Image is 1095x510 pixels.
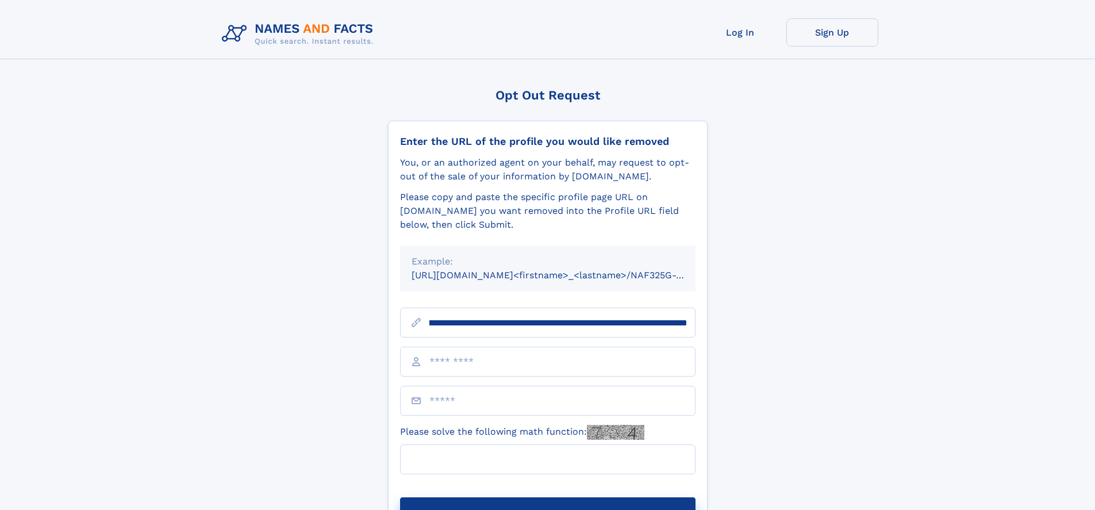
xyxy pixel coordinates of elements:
[217,18,383,49] img: Logo Names and Facts
[400,156,696,183] div: You, or an authorized agent on your behalf, may request to opt-out of the sale of your informatio...
[694,18,786,47] a: Log In
[412,270,717,281] small: [URL][DOMAIN_NAME]<firstname>_<lastname>/NAF325G-xxxxxxxx
[786,18,878,47] a: Sign Up
[412,255,684,269] div: Example:
[400,135,696,148] div: Enter the URL of the profile you would like removed
[400,425,644,440] label: Please solve the following math function:
[400,190,696,232] div: Please copy and paste the specific profile page URL on [DOMAIN_NAME] you want removed into the Pr...
[388,88,708,102] div: Opt Out Request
